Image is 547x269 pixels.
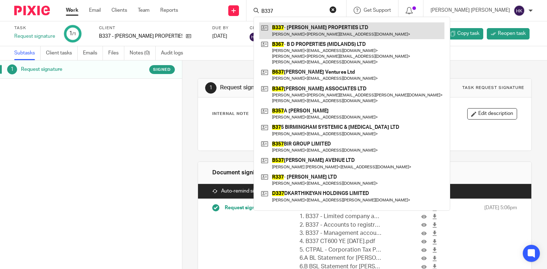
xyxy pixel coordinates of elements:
span: Signed [153,67,171,73]
div: Request signature [14,33,55,40]
a: Work [66,7,78,14]
a: Clients [111,7,127,14]
p: [PERSON_NAME] [PERSON_NAME] [431,7,510,14]
h1: Request signature [220,84,380,91]
a: Team [138,7,150,14]
a: Reports [160,7,178,14]
img: svg%3E [514,5,525,16]
label: Task [14,25,55,31]
label: Due by [212,25,241,31]
label: Client [99,25,203,31]
img: Pixie [14,6,50,15]
div: [DATE] [212,33,241,40]
p: 2. B337 - Accounts to registrar.PDF [299,221,382,229]
p: 5. CTPAL - Corporation Tax Payment Advice Letter.pdf [299,246,382,254]
a: Client tasks [46,46,78,60]
label: Closed by [250,25,294,31]
h1: Request signature [21,64,124,75]
span: Request signature [225,204,267,211]
div: 1 [205,82,217,94]
p: 3. B337 - Management accounts.PDF [299,229,382,237]
a: Copy task [446,28,483,39]
div: 1 [7,64,17,74]
a: Subtasks [14,46,41,60]
span: Get Support [364,8,391,13]
button: Edit description [467,108,517,120]
a: Emails [83,46,103,60]
img: svg%3E [250,33,258,41]
button: Clear [329,6,337,13]
span: Copy task [457,30,479,37]
a: Reopen task [487,28,530,39]
span: Reopen task [498,30,526,37]
input: Search [261,9,325,15]
small: /1 [72,32,76,36]
p: 4. B337 CT600 YE [DATE].pdf [299,237,382,246]
a: Audit logs [161,46,188,60]
p: Internal Note [212,111,249,117]
p: 6.A BL Statement for [PERSON_NAME] Properties Ltd As At [DATE].pdf [299,254,382,262]
p: B337 - [PERSON_NAME] PROPERTIES LTD [99,33,182,40]
div: Task request signature [462,85,524,91]
p: 1. B337 - Limited company accounts.PDF [299,212,382,221]
div: 1 [69,30,76,38]
a: Email [89,7,101,14]
h1: Document signing [212,169,261,176]
a: Notes (0) [130,46,156,60]
span: Auto-remind signers every until document is signed. [221,188,351,195]
a: Files [108,46,124,60]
